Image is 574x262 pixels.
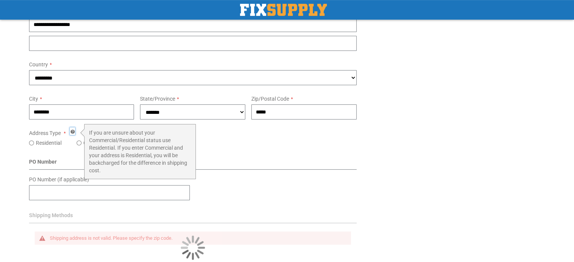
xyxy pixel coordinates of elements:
label: Commercial [83,139,111,147]
img: Loading... [181,236,205,260]
span: City [29,96,38,102]
div: If you are unsure about your Commercial/Residential status use Residential. If you enter Commerci... [84,124,196,179]
div: PO Number [29,158,357,170]
label: Residential [36,139,62,147]
span: Zip/Postal Code [251,96,289,102]
span: Country [29,61,48,67]
span: Address Type [29,130,61,136]
img: Fix Industrial Supply [240,4,327,16]
span: PO Number (if applicable) [29,176,89,182]
span: State/Province [140,96,175,102]
a: store logo [240,4,327,16]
